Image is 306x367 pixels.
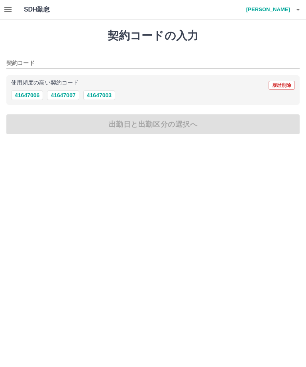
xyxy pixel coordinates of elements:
button: 41647006 [11,90,43,100]
h1: 契約コードの入力 [6,29,300,43]
p: 使用頻度の高い契約コード [11,80,78,86]
button: 履歴削除 [269,81,295,90]
button: 41647007 [47,90,79,100]
button: 41647003 [83,90,115,100]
